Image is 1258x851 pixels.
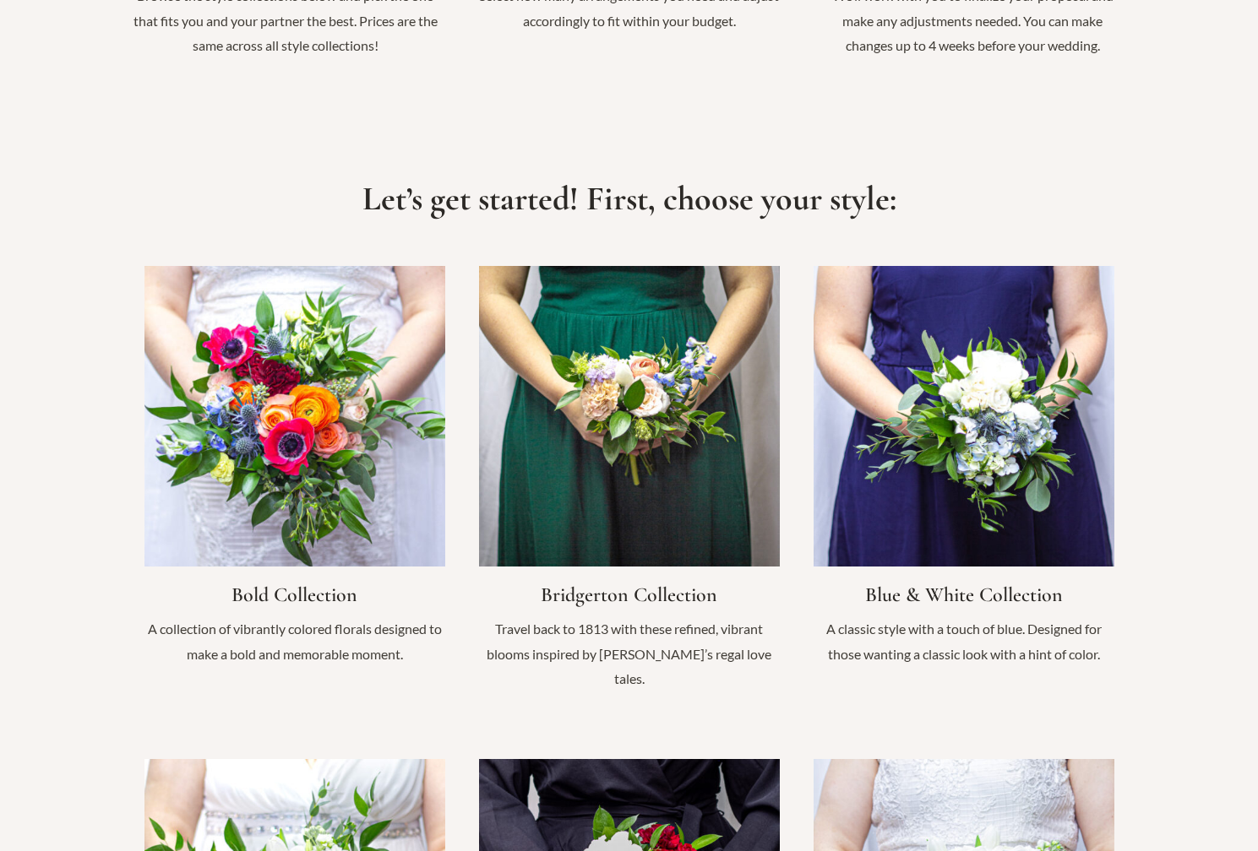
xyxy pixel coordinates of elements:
a: Infobox Link [479,266,780,708]
h2: Let’s get started! First, choose your style: [123,178,1136,219]
a: Infobox Link [144,266,445,683]
a: Infobox Link [814,266,1114,683]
